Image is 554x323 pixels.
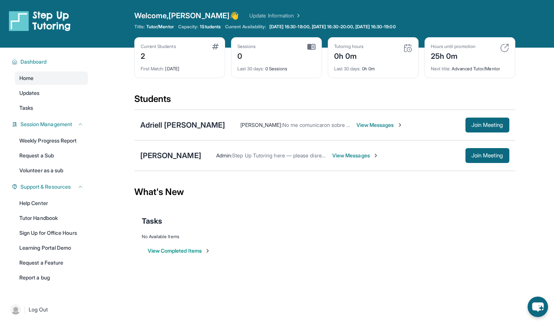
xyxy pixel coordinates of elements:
[332,152,379,159] span: View Messages
[148,247,211,255] button: View Completed Items
[142,234,508,240] div: No Available Items
[141,66,164,71] span: First Match :
[15,271,88,284] a: Report a bug
[465,118,509,132] button: Join Meeting
[17,183,83,191] button: Support & Resources
[431,61,509,72] div: Advanced Tutor/Mentor
[334,49,364,61] div: 0h 0m
[19,89,40,97] span: Updates
[334,66,361,71] span: Last 30 days :
[528,297,548,317] button: chat-button
[134,24,145,30] span: Title:
[268,24,397,30] a: [DATE] 16:30-18:00, [DATE] 16:30-20:00, [DATE] 16:30-19:00
[24,305,26,314] span: |
[216,152,232,159] span: Admin :
[15,86,88,100] a: Updates
[431,44,475,49] div: Hours until promotion
[141,61,219,72] div: [DATE]
[403,44,412,52] img: card
[146,24,174,30] span: Tutor/Mentor
[237,66,264,71] span: Last 30 days :
[15,211,88,225] a: Tutor Handbook
[134,93,515,109] div: Students
[15,241,88,255] a: Learning Portal Demo
[140,120,225,130] div: Adriell [PERSON_NAME]
[240,122,282,128] span: [PERSON_NAME] :
[237,61,316,72] div: 0 Sessions
[20,183,71,191] span: Support & Resources
[225,24,266,30] span: Current Availability:
[282,122,440,128] span: No me comunicaron sobre eso, pero muchas gracias por avisarme!
[200,24,221,30] span: 1 Students
[142,216,162,226] span: Tasks
[20,58,47,65] span: Dashboard
[471,153,503,158] span: Join Meeting
[249,12,301,19] a: Update Information
[178,24,199,30] span: Capacity:
[141,49,176,61] div: 2
[237,49,256,61] div: 0
[15,101,88,115] a: Tasks
[19,104,33,112] span: Tasks
[500,44,509,52] img: card
[29,306,48,313] span: Log Out
[237,44,256,49] div: Sessions
[140,150,201,161] div: [PERSON_NAME]
[307,44,316,50] img: card
[397,122,403,128] img: Chevron-Right
[212,44,219,49] img: card
[141,44,176,49] div: Current Students
[15,196,88,210] a: Help Center
[465,148,509,163] button: Join Meeting
[373,153,379,159] img: Chevron-Right
[15,149,88,162] a: Request a Sub
[15,164,88,177] a: Volunteer as a sub
[9,10,71,31] img: logo
[431,66,451,71] span: Next title :
[15,256,88,269] a: Request a Feature
[134,10,239,21] span: Welcome, [PERSON_NAME] 👋
[269,24,396,30] span: [DATE] 16:30-18:00, [DATE] 16:30-20:00, [DATE] 16:30-19:00
[10,304,21,315] img: user-img
[7,301,88,318] a: |Log Out
[15,226,88,240] a: Sign Up for Office Hours
[15,71,88,85] a: Home
[20,121,72,128] span: Session Management
[334,61,412,72] div: 0h 0m
[356,121,403,129] span: View Messages
[334,44,364,49] div: Tutoring hours
[19,74,33,82] span: Home
[15,134,88,147] a: Weekly Progress Report
[294,12,301,19] img: Chevron Right
[431,49,475,61] div: 25h 0m
[17,58,83,65] button: Dashboard
[134,176,515,208] div: What's New
[17,121,83,128] button: Session Management
[471,123,503,127] span: Join Meeting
